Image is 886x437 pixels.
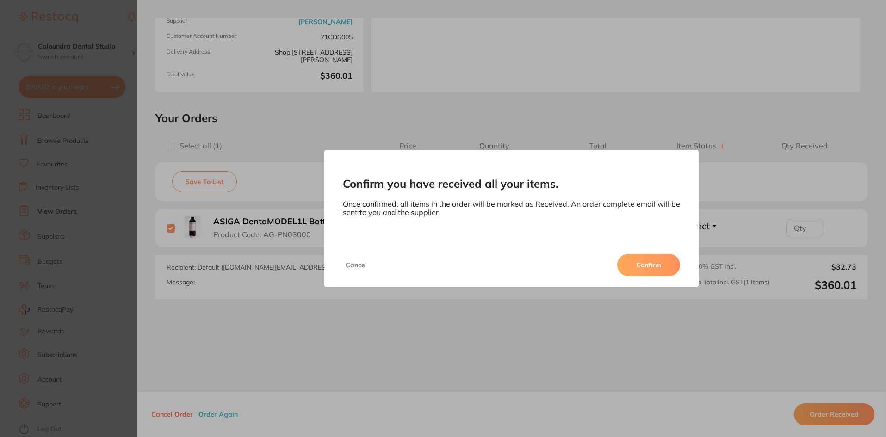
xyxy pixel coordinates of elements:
p: Message from Restocq, sent 3d ago [40,36,160,44]
p: Once confirmed, all items in the order will be marked as Received. An order complete email will b... [343,200,681,217]
div: message notification from Restocq, 3d ago. It has been 14 days since you have started your Restoc... [14,19,171,50]
button: Cancel [343,254,370,276]
p: It has been 14 days since you have started your Restocq journey. We wanted to do a check in and s... [40,26,160,36]
h2: Confirm you have received all your items. [343,178,681,191]
img: Profile image for Restocq [21,28,36,43]
button: Confirm [617,254,680,276]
